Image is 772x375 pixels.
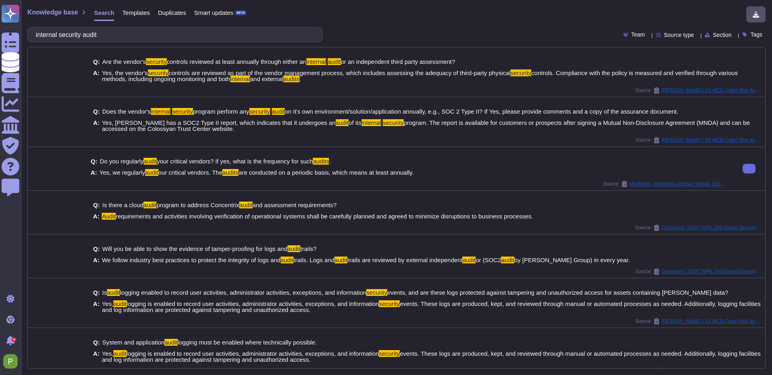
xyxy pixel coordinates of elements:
mark: security [379,300,400,307]
span: Source: [635,318,762,324]
span: . [329,158,331,165]
b: Q: [90,158,97,164]
mark: security [148,69,169,76]
mark: audit [336,119,349,126]
mark: audit [335,257,348,263]
b: A: [90,169,97,175]
mark: audit [113,300,127,307]
span: Is there a cloud [102,202,144,208]
div: 9 [12,337,16,342]
span: and assessment requirements? [253,202,337,208]
span: controls are reviewed as part of the vendor management process, which includes assessing the adeq... [168,69,510,76]
b: Q: [93,59,100,65]
mark: audits [313,158,329,165]
span: of its [349,119,361,126]
b: Q: [93,246,100,252]
span: Duplicates [158,10,186,16]
mark: audit [328,58,341,65]
span: your critical vendors? if yes, what is the frequency for such [157,158,313,165]
span: trails. Logs and [294,257,335,263]
span: Section [713,32,732,38]
span: [PERSON_NAME] / V5 MCD Cyber Risk Assessment Questionnaire Colossyan [661,88,762,93]
span: on it's own environment/solution/application annually, e.g., SOC 2 Type II? If Yes, please provid... [285,108,678,115]
mark: audits [222,169,238,176]
mark: audits [283,75,300,82]
span: program perform any [193,108,249,115]
input: Search a question or template... [32,28,314,42]
span: controls. Compliance with the policy is measured and verified through various methods, including ... [102,69,737,82]
mark: security [172,108,193,115]
span: events, and are these logs protected against tampering and unauthorized access for assets contain... [387,289,728,296]
span: Search [94,10,114,16]
span: events. These logs are produced, kept, and reviewed through manual or automated processes as need... [102,300,760,313]
span: logging must be enabled where technically possible. [178,339,317,346]
span: by [PERSON_NAME] Group) in every year. [514,257,630,263]
span: trails are reviewed by external independent [347,257,462,263]
span: Yes, we regularly [99,169,145,176]
b: Q: [93,339,100,345]
span: or (SOC2 [476,257,501,263]
mark: security [249,108,270,115]
b: A: [93,301,100,313]
span: events. These logs are produced, kept, and reviewed through manual or automated processes as need... [102,350,760,363]
span: Concentrix / CNX TMPL 030 Global Security Application Assessment To be filled by Vendor [661,269,762,274]
b: A: [93,70,100,82]
mark: security [366,289,387,296]
span: Templates [122,10,150,16]
mark: security [511,69,532,76]
span: program to address Concentrix [156,202,239,208]
span: Source: [603,181,730,187]
mark: audit [144,158,157,165]
span: We follow industry best practices to protect the integrity of logs and [102,257,280,263]
span: Yes, [PERSON_NAME] has a SOC2 Type II report, which indicates that it undergoes an [102,119,335,126]
button: user [2,353,23,370]
mark: internal [306,58,326,65]
span: Source type [664,32,694,38]
mark: audit [272,108,285,115]
span: System and application [102,339,164,346]
span: Do you regularly [100,158,144,165]
span: logging is enabled to record user activities, administrator activities, exceptions, and information [127,300,379,307]
span: Yes, [102,300,113,307]
b: A: [93,120,100,132]
mark: audit [164,339,178,346]
mark: internal [230,75,250,82]
span: Are the vendor's [102,58,146,65]
span: Source: [635,368,762,374]
span: and external [250,75,283,82]
mark: audit [281,257,294,263]
b: A: [93,213,100,219]
mark: internal [151,108,170,115]
mark: audit [144,202,157,208]
span: Mindtickle / Mindtickle InfoSec Vendor Due Diligence Questionnaire (1) [629,181,730,186]
span: Will you be able to show the evidence of tamper-proofing for logs and [102,245,287,252]
span: Yes, the vendor's [102,69,148,76]
span: Source: [635,137,762,143]
span: . [300,75,301,82]
mark: internal [361,119,381,126]
span: Source: [635,224,762,231]
mark: audit [239,202,253,208]
span: Is [102,289,107,296]
b: Q: [93,202,100,208]
mark: audit [462,257,476,263]
span: our critical vendors. The [158,169,223,176]
mark: audit [287,245,301,252]
mark: Audit [102,213,115,220]
span: Source: [635,87,762,94]
span: Team [631,32,645,37]
mark: security [383,119,404,126]
span: requirements and activities involving verification of operational systems shall be carefully plan... [116,213,533,220]
mark: audit [145,169,158,176]
span: Source: [635,268,762,275]
b: Q: [93,108,100,114]
div: BETA [235,10,246,15]
span: logging enabled to record user activities, administrator activities, exceptions, and information [120,289,366,296]
img: user [3,354,18,369]
mark: security [379,350,400,357]
b: Q: [93,289,100,296]
mark: security [146,58,167,65]
span: [PERSON_NAME] / V5 MCD Cyber Risk Assessment Questionnaire Colossyan [661,319,762,324]
b: A: [93,351,100,363]
span: or an independent third party assessment? [341,58,455,65]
